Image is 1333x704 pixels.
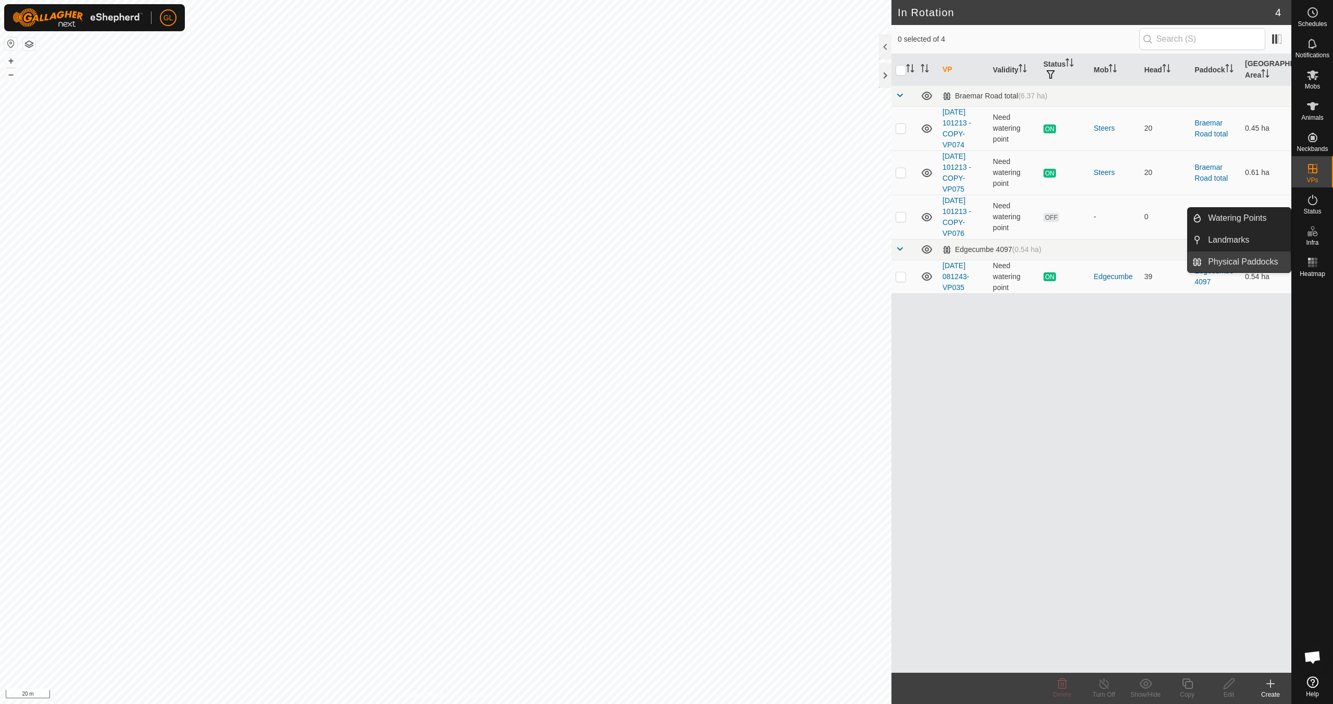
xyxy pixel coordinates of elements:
[1043,169,1056,178] span: ON
[1208,256,1278,268] span: Physical Paddocks
[1241,106,1291,150] td: 0.45 ha
[1018,92,1047,100] span: (6.37 ha)
[1083,690,1125,699] div: Turn Off
[1188,230,1291,250] li: Landmarks
[942,245,1041,254] div: Edgecumbe 4097
[1306,240,1318,246] span: Infra
[942,196,971,237] a: [DATE] 101213 - COPY-VP076
[1166,690,1208,699] div: Copy
[942,92,1047,100] div: Braemar Road total
[1043,272,1056,281] span: ON
[1297,642,1328,673] div: Open chat
[1202,208,1291,229] a: Watering Points
[1043,124,1056,133] span: ON
[1241,54,1291,86] th: [GEOGRAPHIC_DATA] Area
[405,690,444,700] a: Privacy Policy
[1305,83,1320,90] span: Mobs
[1090,54,1140,86] th: Mob
[1190,54,1241,86] th: Paddock
[164,12,173,23] span: GL
[5,37,17,50] button: Reset Map
[1261,71,1269,79] p-sorticon: Activate to sort
[942,152,971,193] a: [DATE] 101213 - COPY-VP075
[1296,52,1329,58] span: Notifications
[989,106,1039,150] td: Need watering point
[456,690,487,700] a: Contact Us
[1140,150,1190,195] td: 20
[1125,690,1166,699] div: Show/Hide
[1297,146,1328,152] span: Neckbands
[942,108,971,149] a: [DATE] 101213 - COPY-VP074
[989,150,1039,195] td: Need watering point
[1039,54,1090,86] th: Status
[989,260,1039,293] td: Need watering point
[1208,212,1266,224] span: Watering Points
[1225,66,1234,74] p-sorticon: Activate to sort
[898,6,1275,19] h2: In Rotation
[12,8,143,27] img: Gallagher Logo
[1303,208,1321,215] span: Status
[1053,691,1072,698] span: Delete
[1306,691,1319,697] span: Help
[1300,271,1325,277] span: Heatmap
[1188,252,1291,272] li: Physical Paddocks
[1043,213,1059,222] span: OFF
[1306,177,1318,183] span: VPs
[942,261,969,292] a: [DATE] 081243-VP035
[1094,211,1136,222] div: -
[1188,208,1291,229] li: Watering Points
[23,38,35,51] button: Map Layers
[1094,123,1136,134] div: Steers
[1208,690,1250,699] div: Edit
[1298,21,1327,27] span: Schedules
[1301,115,1324,121] span: Animals
[898,34,1139,45] span: 0 selected of 4
[1241,150,1291,195] td: 0.61 ha
[1065,60,1074,68] p-sorticon: Activate to sort
[938,54,989,86] th: VP
[1241,260,1291,293] td: 0.54 ha
[1012,245,1041,254] span: (0.54 ha)
[906,66,914,74] p-sorticon: Activate to sort
[1018,66,1027,74] p-sorticon: Activate to sort
[1140,260,1190,293] td: 39
[1109,66,1117,74] p-sorticon: Activate to sort
[1292,672,1333,701] a: Help
[921,66,929,74] p-sorticon: Activate to sort
[1094,167,1136,178] div: Steers
[1094,271,1136,282] div: Edgecumbe
[1208,234,1249,246] span: Landmarks
[1140,195,1190,239] td: 0
[5,68,17,81] button: –
[1162,66,1171,74] p-sorticon: Activate to sort
[1194,119,1228,138] a: Braemar Road total
[5,55,17,67] button: +
[989,195,1039,239] td: Need watering point
[1140,106,1190,150] td: 20
[1202,252,1291,272] a: Physical Paddocks
[1202,230,1291,250] a: Landmarks
[989,54,1039,86] th: Validity
[1250,690,1291,699] div: Create
[1275,5,1281,20] span: 4
[1139,28,1265,50] input: Search (S)
[1194,163,1228,182] a: Braemar Road total
[1140,54,1190,86] th: Head
[1241,195,1291,239] td: 0.46 ha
